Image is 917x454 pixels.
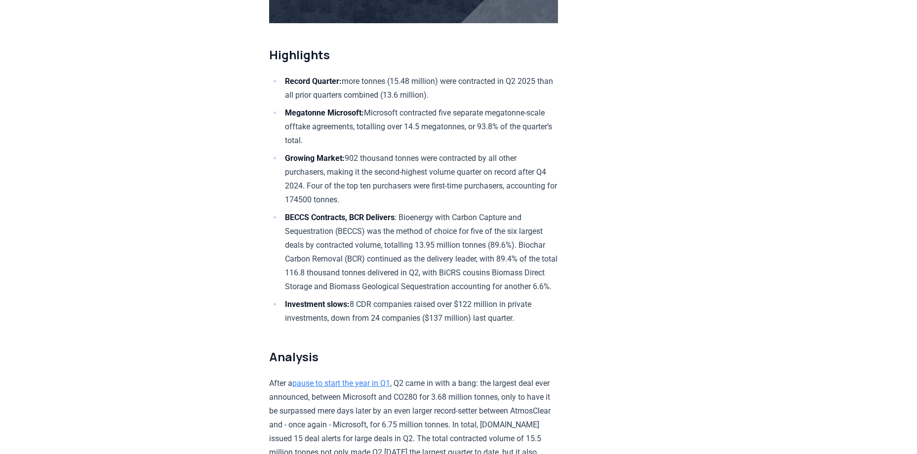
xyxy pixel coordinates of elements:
strong: Megatonne Microsoft: [285,108,364,117]
strong: Record Quarter: [285,76,342,86]
h2: Analysis [269,349,558,365]
li: 8 CDR companies raised over $122 million in private investments, down from 24 companies ($137 mil... [282,298,558,325]
a: pause to start the year in Q1 [292,378,390,388]
strong: Investment slows: [285,300,350,309]
strong: BECCS Contracts, BCR Delivers [285,213,395,222]
strong: Growing Market: [285,153,345,163]
li: : Bioenergy with Carbon Capture and Sequestration (BECCS) was the method of choice for five of th... [282,211,558,294]
li: 902 thousand tonnes were contracted by all other purchasers, making it the second-highest volume ... [282,151,558,207]
li: more tonnes (15.48 million) were contracted in Q2 2025 than all prior quarters combined (13.6 mil... [282,75,558,102]
li: Microsoft contracted five separate megatonne-scale offtake agreements, totalling over 14.5 megato... [282,106,558,148]
h2: Highlights [269,47,558,63]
